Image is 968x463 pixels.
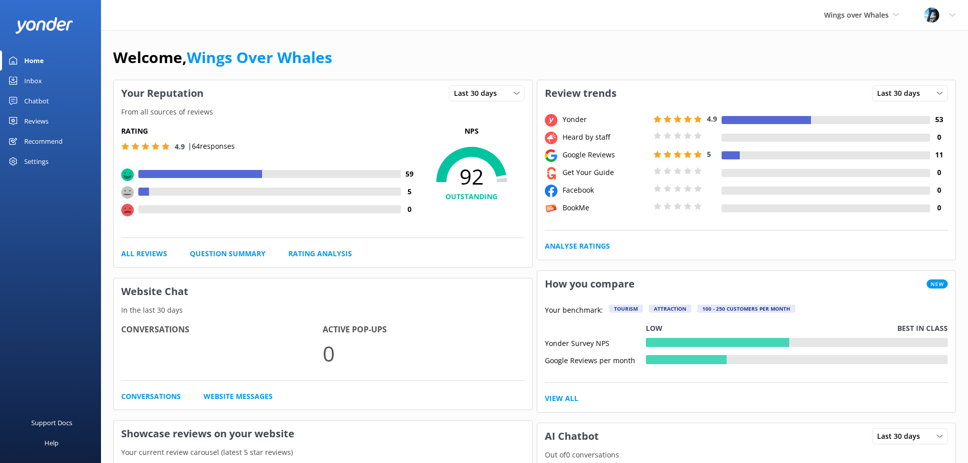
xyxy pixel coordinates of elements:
[930,167,948,178] h4: 0
[401,168,419,180] h4: 59
[31,413,72,433] div: Support Docs
[114,278,532,305] h3: Website Chat
[113,45,332,70] h1: Welcome,
[930,132,948,143] h4: 0
[121,323,323,336] h4: Conversations
[203,391,273,402] a: Website Messages
[401,186,419,197] h4: 5
[646,323,663,334] p: Low
[560,132,651,143] div: Heard by staff
[419,126,525,137] p: NPS
[560,202,651,213] div: BookMe
[537,423,606,449] h3: AI Chatbot
[24,71,42,91] div: Inbox
[323,323,524,336] h4: Active Pop-ups
[545,241,610,252] a: Analyse Ratings
[545,355,646,364] div: Google Reviews per month
[924,8,939,23] img: 145-1635463833.jpg
[545,393,578,404] a: View All
[187,47,332,68] a: Wings Over Whales
[114,106,532,118] p: From all sources of reviews
[930,114,948,125] h4: 53
[114,305,532,316] p: In the last 30 days
[930,202,948,213] h4: 0
[560,185,651,196] div: Facebook
[121,248,167,259] a: All Reviews
[419,191,525,202] h4: OUTSTANDING
[609,305,643,313] div: Tourism
[537,80,624,106] h3: Review trends
[560,167,651,178] div: Get Your Guide
[877,431,926,442] span: Last 30 days
[24,131,63,151] div: Recommend
[401,204,419,215] h4: 0
[24,151,48,171] div: Settings
[707,114,717,124] span: 4.9
[927,279,948,288] span: New
[121,126,419,137] h5: Rating
[649,305,691,313] div: Attraction
[930,185,948,196] h4: 0
[707,149,711,159] span: 5
[175,142,185,151] span: 4.9
[697,305,795,313] div: 100 - 250 customers per month
[190,248,266,259] a: Question Summary
[545,338,646,347] div: Yonder Survey NPS
[114,421,532,447] h3: Showcase reviews on your website
[537,449,956,460] p: Out of 0 conversations
[24,91,49,111] div: Chatbot
[824,10,889,20] span: Wings over Whales
[114,447,532,458] p: Your current review carousel (latest 5 star reviews)
[560,149,651,160] div: Google Reviews
[560,114,651,125] div: Yonder
[121,391,181,402] a: Conversations
[537,271,642,297] h3: How you compare
[44,433,59,453] div: Help
[188,141,235,152] p: | 64 responses
[877,88,926,99] span: Last 30 days
[930,149,948,160] h4: 11
[419,164,525,189] span: 92
[454,88,503,99] span: Last 30 days
[24,111,48,131] div: Reviews
[24,50,44,71] div: Home
[545,305,603,317] p: Your benchmark:
[323,336,524,370] p: 0
[897,323,948,334] p: Best in class
[288,248,352,259] a: Rating Analysis
[15,17,73,34] img: yonder-white-logo.png
[114,80,211,106] h3: Your Reputation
